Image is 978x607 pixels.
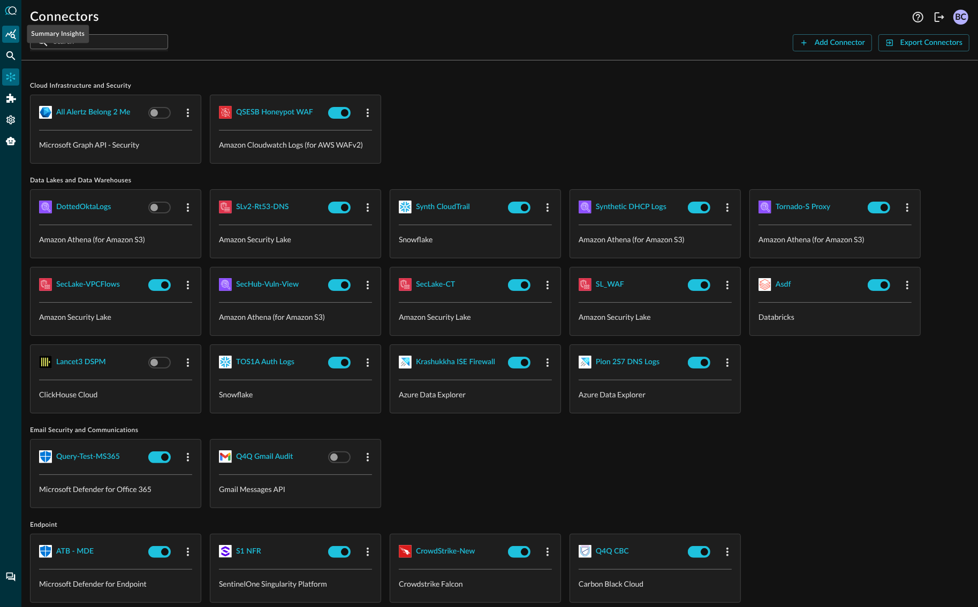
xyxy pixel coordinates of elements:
[236,543,261,560] button: S1 NFR
[579,311,732,322] p: Amazon Security Lake
[596,198,666,216] button: Synthetic DHCP Logs
[219,356,232,368] img: Snowflake.svg
[236,450,293,464] div: Q4Q Gmail Audit
[759,311,912,322] p: Databricks
[931,9,948,26] button: Logout
[236,545,261,558] div: S1 NFR
[399,545,412,558] img: CrowdStrikeFalcon.svg
[39,311,192,322] p: Amazon Security Lake
[236,278,299,291] div: SecHub-Vuln-View
[2,111,19,128] div: Settings
[39,201,52,213] img: AWSAthena.svg
[2,68,19,86] div: Connectors
[416,198,470,216] button: Synth CloudTrail
[54,32,143,51] input: Search
[416,354,495,371] button: Krashukkha ISE Firewall
[596,201,666,214] div: Synthetic DHCP Logs
[56,543,94,560] button: ATB - MDE
[30,82,969,90] span: Cloud Infrastructure and Security
[416,201,470,214] div: Synth CloudTrail
[39,389,192,400] p: ClickHouse Cloud
[39,578,192,589] p: Microsoft Defender for Endpoint
[596,545,629,558] div: Q4Q CBC
[579,545,592,558] img: CarbonBlackEnterpriseEDR.svg
[776,201,830,214] div: Tornado-S Proxy
[416,276,455,293] button: SecLake-CT
[416,278,455,291] div: SecLake-CT
[900,36,962,50] div: Export Connectors
[39,278,52,291] img: AWSSecurityLake.svg
[30,176,969,185] span: Data Lakes and Data Warehouses
[399,234,552,245] p: Snowflake
[416,545,475,558] div: CrowdStrike-New
[776,198,830,216] button: Tornado-S Proxy
[2,133,19,150] div: Query Agent
[39,139,192,150] p: Microsoft Graph API - Security
[219,278,232,291] img: AWSAthena.svg
[416,356,495,369] div: Krashukkha ISE Firewall
[56,450,120,464] div: Query-Test-MS365
[236,354,294,371] button: TOS1A Auth Logs
[30,9,99,26] h1: Connectors
[3,90,20,107] div: Addons
[759,234,912,245] p: Amazon Athena (for Amazon S3)
[759,201,771,213] img: AWSAthena.svg
[776,278,791,291] div: asdf
[236,106,313,119] div: QSESB Honeypot WAF
[399,389,552,400] p: Azure Data Explorer
[399,356,412,368] img: AzureDataExplorer.svg
[579,578,732,589] p: Carbon Black Cloud
[815,36,865,50] div: Add Connector
[56,198,111,216] button: DottedOktaLogs
[56,201,111,214] div: DottedOktaLogs
[27,25,89,43] div: Summary Insights
[39,234,192,245] p: Amazon Athena (for Amazon S3)
[219,450,232,463] img: gmail.svg
[56,354,106,371] button: Lancet3 DSPM
[236,356,294,369] div: TOS1A Auth Logs
[399,201,412,213] img: Snowflake.svg
[579,356,592,368] img: AzureDataExplorer.svg
[219,139,372,150] p: Amazon Cloudwatch Logs (for AWS WAFv2)
[909,9,927,26] button: Help
[596,543,629,560] button: Q4Q CBC
[416,543,475,560] button: CrowdStrike-New
[39,106,52,119] img: MicrosoftGraph.svg
[219,106,232,119] img: AWSCloudWatchLogs.svg
[30,521,969,529] span: Endpoint
[30,426,969,435] span: Email Security and Communications
[953,10,968,25] div: BC
[56,545,94,558] div: ATB - MDE
[39,450,52,463] img: MicrosoftDefenderForOffice365.svg
[2,568,19,586] div: Chat
[776,276,791,293] button: asdf
[219,234,372,245] p: Amazon Security Lake
[2,47,19,64] div: Federated Search
[219,545,232,558] img: SentinelOne.svg
[39,545,52,558] img: MicrosoftDefenderForEndpoint.svg
[236,276,299,293] button: SecHub-Vuln-View
[56,276,120,293] button: SecLake-VPCFlows
[878,34,969,51] button: Export Connectors
[56,356,106,369] div: Lancet3 DSPM
[596,356,659,369] div: Pion 2S7 DNS Logs
[596,278,624,291] div: SL_WAF
[579,389,732,400] p: Azure Data Explorer
[56,104,130,121] button: all alertz belong 2 me
[399,578,552,589] p: Crowdstrike Falcon
[399,278,412,291] img: AWSSecurityLake.svg
[39,483,192,495] p: Microsoft Defender for Office 365
[219,389,372,400] p: Snowflake
[579,201,592,213] img: AWSAthena.svg
[236,198,289,216] button: SLv2-Rt53-DNS
[399,311,552,322] p: Amazon Security Lake
[236,201,289,214] div: SLv2-Rt53-DNS
[56,106,130,119] div: all alertz belong 2 me
[2,26,19,43] div: Summary Insights
[236,104,313,121] button: QSESB Honeypot WAF
[219,201,232,213] img: AWSSecurityLake.svg
[236,448,293,465] button: Q4Q Gmail Audit
[759,278,771,291] img: Databricks.svg
[219,311,372,322] p: Amazon Athena (for Amazon S3)
[56,278,120,291] div: SecLake-VPCFlows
